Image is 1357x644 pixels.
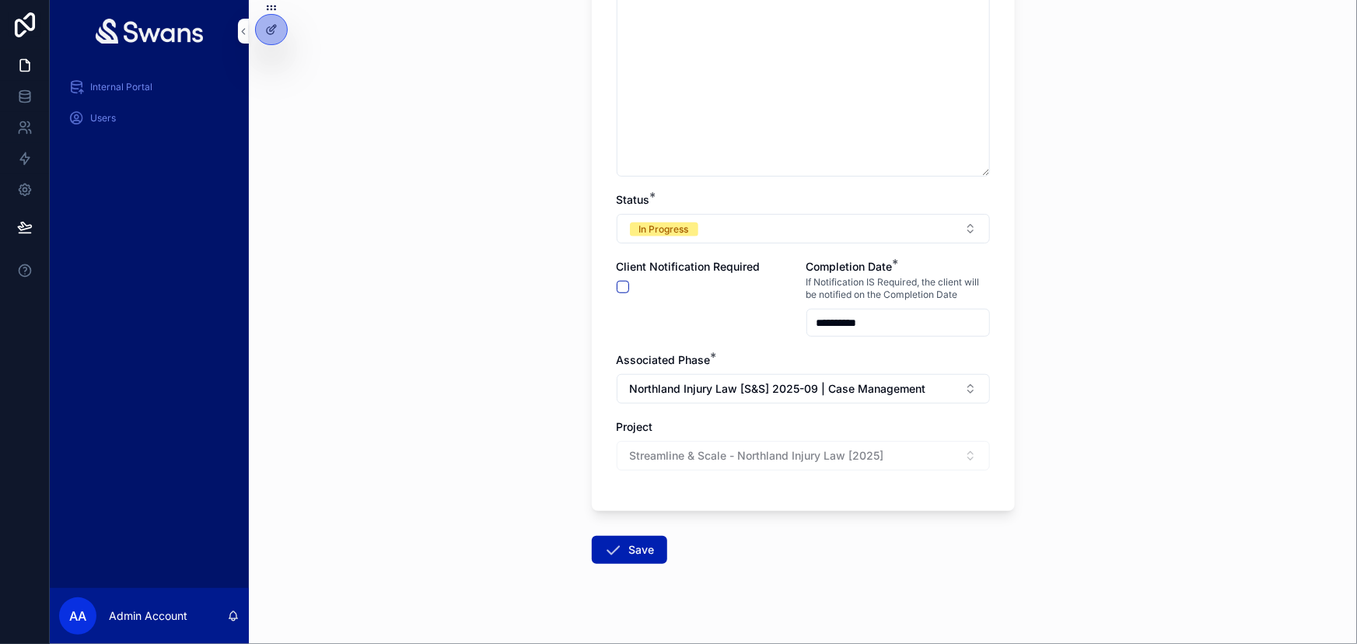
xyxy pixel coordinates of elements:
[806,276,990,301] span: If Notification IS Required, the client will be notified on the Completion Date
[617,260,761,273] span: Client Notification Required
[96,19,204,44] img: App logo
[90,81,152,93] span: Internal Portal
[592,536,667,564] button: Save
[617,193,650,206] span: Status
[617,420,653,433] span: Project
[639,222,689,236] div: In Progress
[90,112,116,124] span: Users
[59,104,240,132] a: Users
[50,62,249,152] div: scrollable content
[617,214,990,243] button: Select Button
[806,260,893,273] span: Completion Date
[617,353,711,366] span: Associated Phase
[69,607,86,625] span: AA
[630,381,926,397] span: Northland Injury Law [S&S] 2025-09 | Case Management
[59,73,240,101] a: Internal Portal
[109,608,187,624] p: Admin Account
[617,374,990,404] button: Select Button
